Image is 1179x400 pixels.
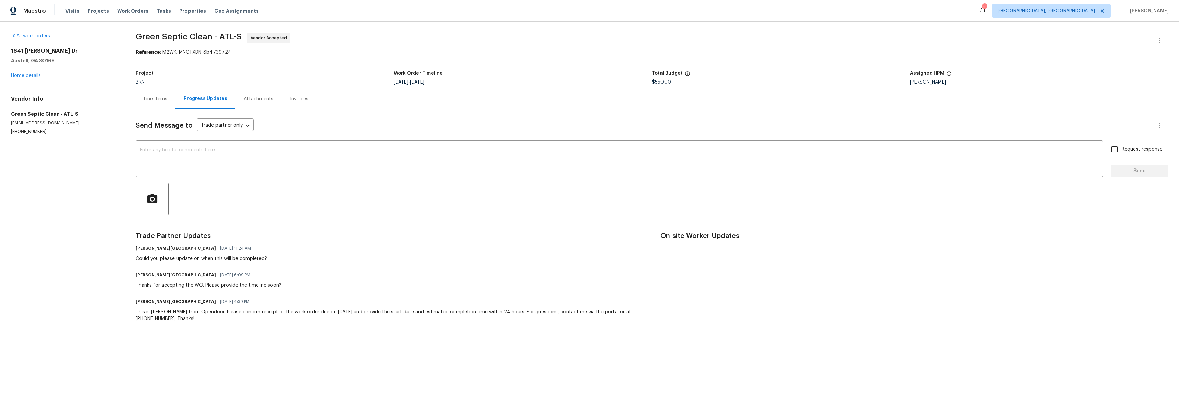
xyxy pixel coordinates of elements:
div: This is [PERSON_NAME] from Opendoor. Please confirm receipt of the work order due on [DATE] and p... [136,309,643,322]
span: Vendor Accepted [251,35,290,41]
a: All work orders [11,34,50,38]
span: [DATE] 6:09 PM [220,272,250,278]
span: Green Septic Clean - ATL-S [136,33,242,41]
span: The hpm assigned to this work order. [946,71,952,80]
div: Thanks for accepting the WO. Please provide the timeline soon? [136,282,281,289]
div: 3 [982,4,987,11]
span: Projects [88,8,109,14]
h5: Green Septic Clean - ATL-S [11,111,119,117]
span: Request response [1122,146,1163,153]
span: The total cost of line items that have been proposed by Opendoor. This sum includes line items th... [685,71,690,80]
a: Home details [11,73,41,78]
h5: Austell, GA 30168 [11,57,119,64]
span: [PERSON_NAME] [1127,8,1169,14]
div: M2WKFMNCTXDN-8b4739724 [136,49,1168,56]
h6: [PERSON_NAME][GEOGRAPHIC_DATA] [136,298,216,305]
div: [PERSON_NAME] [910,80,1168,85]
span: Work Orders [117,8,148,14]
span: On-site Worker Updates [660,233,1168,239]
span: Visits [65,8,80,14]
div: Trade partner only [197,120,254,132]
h5: Project [136,71,154,76]
span: Send Message to [136,122,193,129]
h2: 1641 [PERSON_NAME] Dr [11,48,119,54]
b: Reference: [136,50,161,55]
span: Maestro [23,8,46,14]
span: [DATE] [410,80,424,85]
p: [EMAIL_ADDRESS][DOMAIN_NAME] [11,120,119,126]
span: Properties [179,8,206,14]
p: [PHONE_NUMBER] [11,129,119,135]
h6: [PERSON_NAME][GEOGRAPHIC_DATA] [136,272,216,278]
h5: Total Budget [652,71,683,76]
h6: [PERSON_NAME][GEOGRAPHIC_DATA] [136,245,216,252]
h4: Vendor Info [11,96,119,102]
div: Progress Updates [184,95,227,102]
span: Geo Assignments [214,8,259,14]
div: Line Items [144,96,167,102]
div: Invoices [290,96,308,102]
span: [GEOGRAPHIC_DATA], [GEOGRAPHIC_DATA] [998,8,1095,14]
span: Tasks [157,9,171,13]
h5: Assigned HPM [910,71,944,76]
span: [DATE] 4:39 PM [220,298,250,305]
span: $550.00 [652,80,671,85]
h5: Work Order Timeline [394,71,443,76]
span: BRN [136,80,145,85]
span: - [394,80,424,85]
span: Trade Partner Updates [136,233,643,239]
div: Could you please update on when this will be completed? [136,255,267,262]
div: Attachments [244,96,274,102]
span: [DATE] 11:24 AM [220,245,251,252]
span: [DATE] [394,80,408,85]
